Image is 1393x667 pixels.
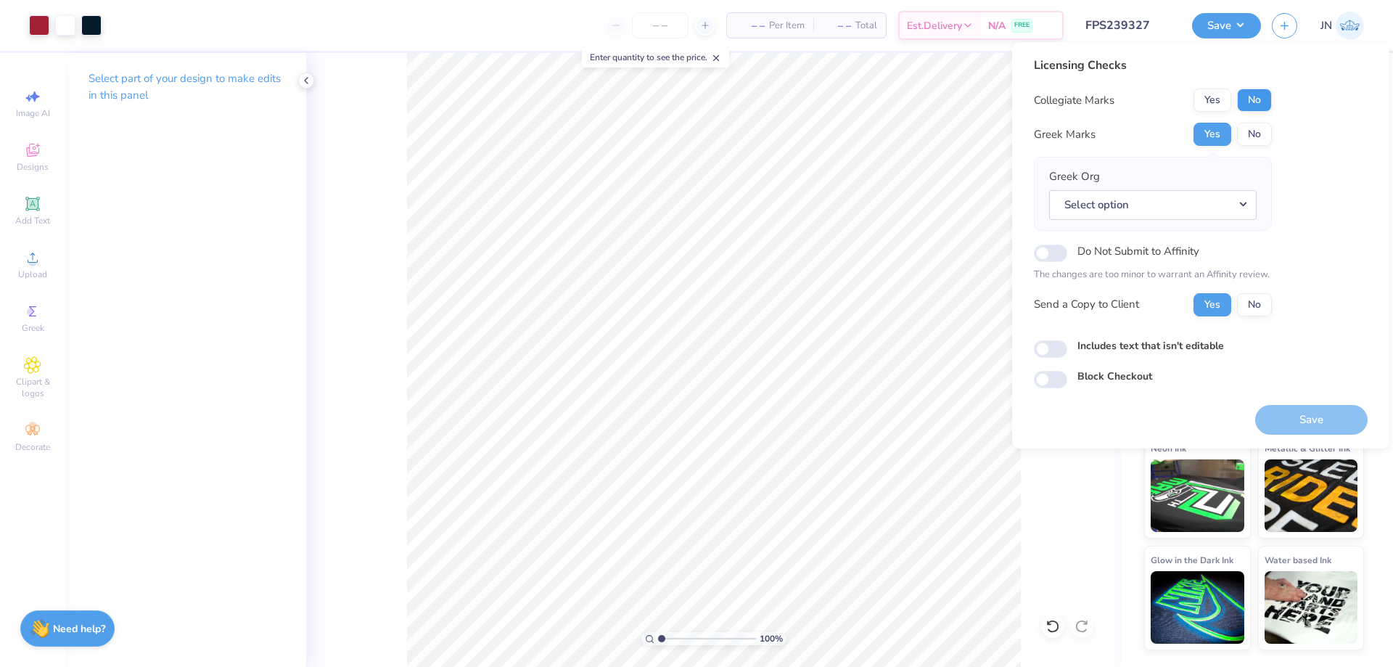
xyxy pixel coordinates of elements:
[1237,89,1272,112] button: No
[1034,92,1114,109] div: Collegiate Marks
[1336,12,1364,40] img: Jacky Noya
[1034,268,1272,282] p: The changes are too minor to warrant an Affinity review.
[1193,123,1231,146] button: Yes
[907,18,962,33] span: Est. Delivery
[1265,552,1331,568] span: Water based Ink
[1193,293,1231,316] button: Yes
[1049,190,1257,220] button: Select option
[1034,57,1272,74] div: Licensing Checks
[89,70,283,104] p: Select part of your design to make edits in this panel
[1193,89,1231,112] button: Yes
[1077,242,1199,261] label: Do Not Submit to Affinity
[1237,293,1272,316] button: No
[1034,126,1096,143] div: Greek Marks
[632,12,689,38] input: – –
[822,18,851,33] span: – –
[1265,459,1358,532] img: Metallic & Glitter Ink
[1192,13,1261,38] button: Save
[17,161,49,173] span: Designs
[1151,459,1244,532] img: Neon Ink
[15,215,50,226] span: Add Text
[1320,17,1332,34] span: JN
[22,322,44,334] span: Greek
[1237,123,1272,146] button: No
[1049,168,1100,185] label: Greek Org
[1320,12,1364,40] a: JN
[1014,20,1030,30] span: FREE
[1077,338,1224,353] label: Includes text that isn't editable
[1265,571,1358,644] img: Water based Ink
[988,18,1006,33] span: N/A
[855,18,877,33] span: Total
[582,47,729,67] div: Enter quantity to see the price.
[1034,296,1139,313] div: Send a Copy to Client
[7,376,58,399] span: Clipart & logos
[16,107,50,119] span: Image AI
[760,632,783,645] span: 100 %
[18,269,47,280] span: Upload
[769,18,805,33] span: Per Item
[1151,552,1233,568] span: Glow in the Dark Ink
[1151,571,1244,644] img: Glow in the Dark Ink
[1077,369,1152,384] label: Block Checkout
[1074,11,1181,40] input: Untitled Design
[53,622,105,636] strong: Need help?
[736,18,765,33] span: – –
[15,441,50,453] span: Decorate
